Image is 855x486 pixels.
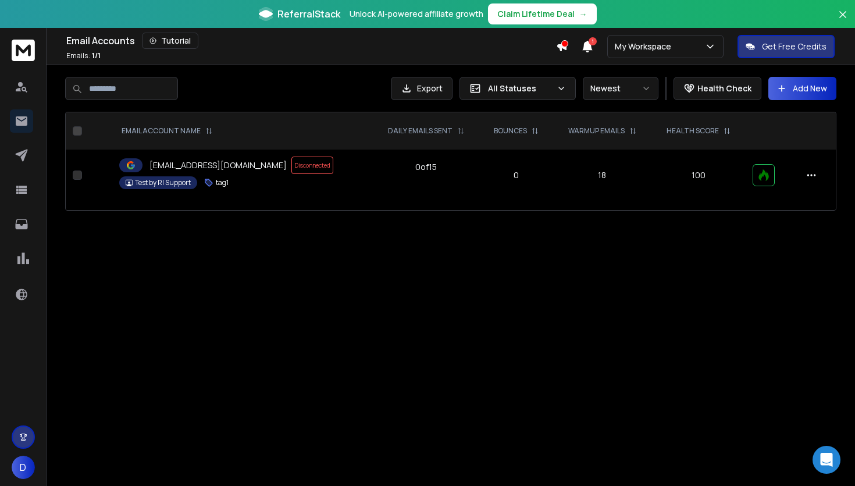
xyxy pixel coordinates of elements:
[66,51,101,61] p: Emails :
[488,83,552,94] p: All Statuses
[579,8,587,20] span: →
[835,7,850,35] button: Close banner
[583,77,658,100] button: Newest
[149,159,287,171] p: [EMAIL_ADDRESS][DOMAIN_NAME]
[216,178,229,187] p: tag1
[553,150,651,201] td: 18
[615,41,676,52] p: My Workspace
[768,77,836,100] button: Add New
[651,150,746,201] td: 100
[488,3,597,24] button: Claim Lifetime Deal→
[494,126,527,136] p: BOUNCES
[738,35,835,58] button: Get Free Credits
[391,77,453,100] button: Export
[388,126,453,136] p: DAILY EMAILS SENT
[568,126,625,136] p: WARMUP EMAILS
[291,157,333,174] span: Disconnected
[350,8,483,20] p: Unlock AI-powered affiliate growth
[277,7,340,21] span: ReferralStack
[92,51,101,61] span: 1 / 1
[813,446,840,474] div: Open Intercom Messenger
[589,37,597,45] span: 1
[122,126,212,136] div: EMAIL ACCOUNT NAME
[487,169,546,181] p: 0
[667,126,719,136] p: HEALTH SCORE
[12,456,35,479] button: D
[762,41,826,52] p: Get Free Credits
[415,161,437,173] div: 0 of 15
[697,83,751,94] p: Health Check
[674,77,761,100] button: Health Check
[66,33,556,49] div: Email Accounts
[135,178,191,187] p: Test by RI Support
[142,33,198,49] button: Tutorial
